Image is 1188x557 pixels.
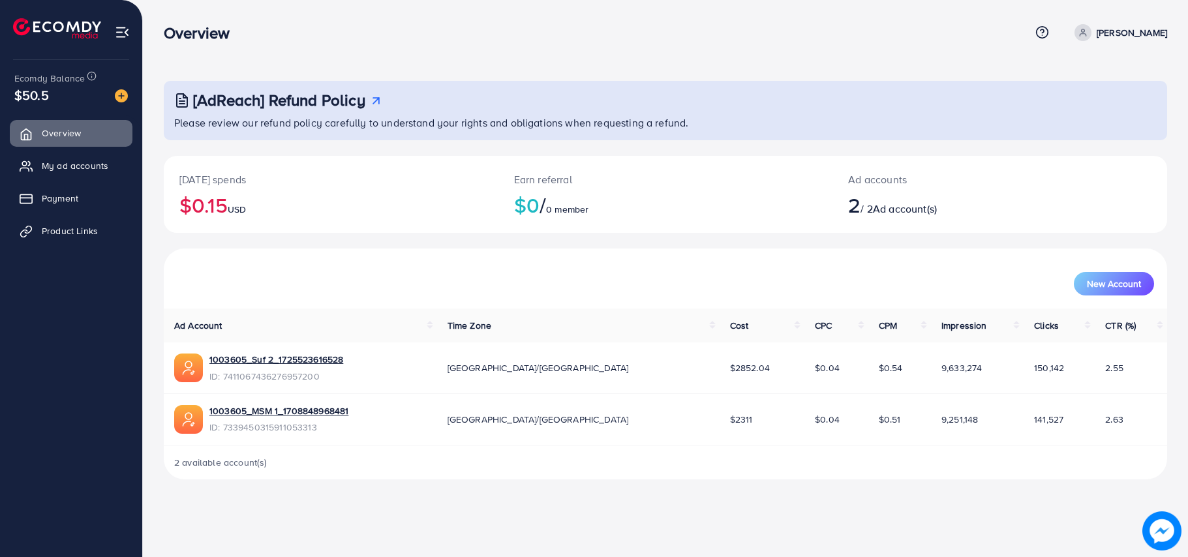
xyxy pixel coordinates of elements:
[448,361,629,374] span: [GEOGRAPHIC_DATA]/[GEOGRAPHIC_DATA]
[514,192,817,217] h2: $0
[42,192,78,205] span: Payment
[179,192,483,217] h2: $0.15
[42,159,108,172] span: My ad accounts
[174,354,203,382] img: ic-ads-acc.e4c84228.svg
[448,413,629,426] span: [GEOGRAPHIC_DATA]/[GEOGRAPHIC_DATA]
[1074,272,1154,295] button: New Account
[42,224,98,237] span: Product Links
[1034,361,1064,374] span: 150,142
[848,192,1068,217] h2: / 2
[164,23,240,42] h3: Overview
[1097,25,1167,40] p: [PERSON_NAME]
[941,413,978,426] span: 9,251,148
[1087,279,1141,288] span: New Account
[174,456,267,469] span: 2 available account(s)
[514,172,817,187] p: Earn referral
[1069,24,1167,41] a: [PERSON_NAME]
[1105,319,1136,332] span: CTR (%)
[13,18,101,38] img: logo
[879,319,897,332] span: CPM
[174,319,222,332] span: Ad Account
[174,405,203,434] img: ic-ads-acc.e4c84228.svg
[815,361,840,374] span: $0.04
[209,404,348,417] a: 1003605_MSM 1_1708848968481
[730,319,749,332] span: Cost
[209,353,343,366] a: 1003605_Suf 2_1725523616528
[815,413,840,426] span: $0.04
[879,361,903,374] span: $0.54
[879,413,901,426] span: $0.51
[1105,413,1123,426] span: 2.63
[209,421,348,434] span: ID: 7339450315911053313
[873,202,937,216] span: Ad account(s)
[1142,511,1181,550] img: image
[730,361,770,374] span: $2852.04
[848,172,1068,187] p: Ad accounts
[941,319,987,332] span: Impression
[14,72,85,85] span: Ecomdy Balance
[193,91,365,110] h3: [AdReach] Refund Policy
[1034,319,1059,332] span: Clicks
[815,319,832,332] span: CPC
[941,361,982,374] span: 9,633,274
[228,203,246,216] span: USD
[1034,413,1063,426] span: 141,527
[174,115,1159,130] p: Please review our refund policy carefully to understand your rights and obligations when requesti...
[10,153,132,179] a: My ad accounts
[1105,361,1123,374] span: 2.55
[546,203,588,216] span: 0 member
[42,127,81,140] span: Overview
[730,413,753,426] span: $2311
[115,89,128,102] img: image
[179,172,483,187] p: [DATE] spends
[848,190,861,220] span: 2
[209,370,343,383] span: ID: 7411067436276957200
[10,120,132,146] a: Overview
[540,190,546,220] span: /
[10,218,132,244] a: Product Links
[115,25,130,40] img: menu
[14,85,49,104] span: $50.5
[10,185,132,211] a: Payment
[448,319,491,332] span: Time Zone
